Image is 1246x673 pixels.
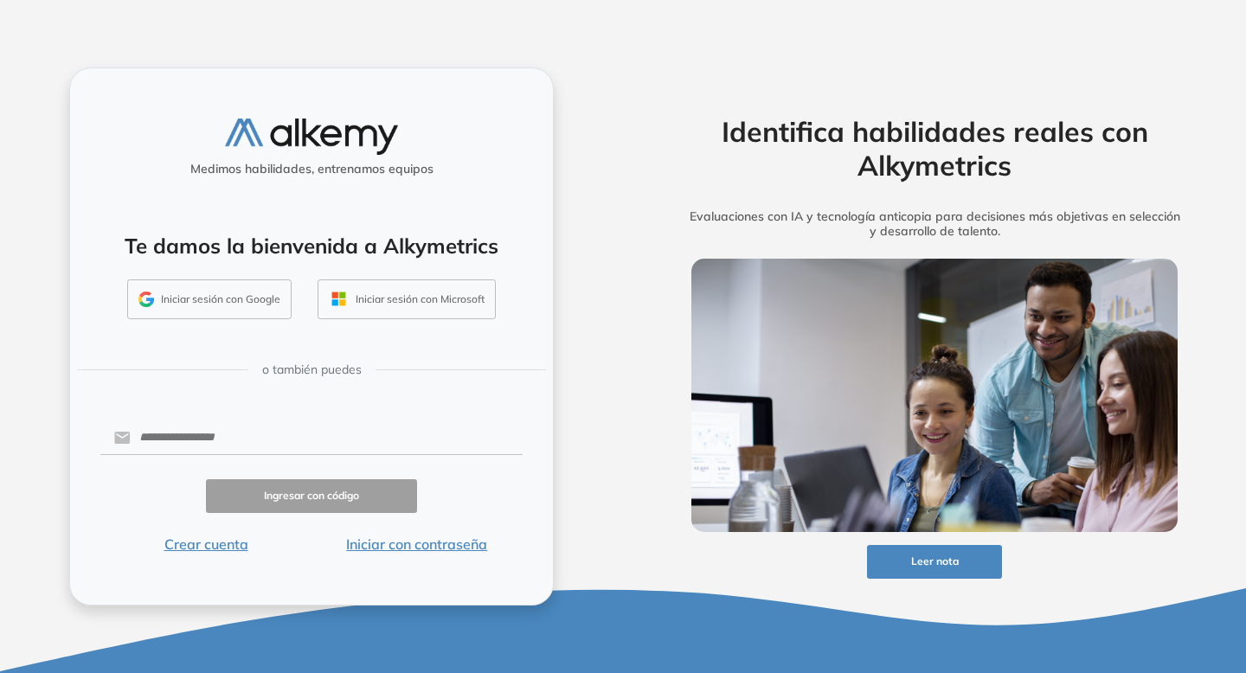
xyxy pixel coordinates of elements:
button: Crear cuenta [100,534,311,554]
img: OUTLOOK_ICON [329,289,349,309]
span: o también puedes [262,361,362,379]
img: GMAIL_ICON [138,292,154,307]
button: Leer nota [867,545,1002,579]
img: logo-alkemy [225,119,398,154]
iframe: Chat Widget [934,472,1246,673]
button: Iniciar sesión con Google [127,279,292,319]
button: Iniciar con contraseña [311,534,523,554]
h5: Evaluaciones con IA y tecnología anticopia para decisiones más objetivas en selección y desarroll... [665,209,1204,239]
div: Widget de chat [934,472,1246,673]
h2: Identifica habilidades reales con Alkymetrics [665,115,1204,182]
img: img-more-info [691,259,1178,532]
h5: Medimos habilidades, entrenamos equipos [77,162,546,176]
button: Iniciar sesión con Microsoft [318,279,496,319]
button: Ingresar con código [206,479,417,513]
h4: Te damos la bienvenida a Alkymetrics [93,234,530,259]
